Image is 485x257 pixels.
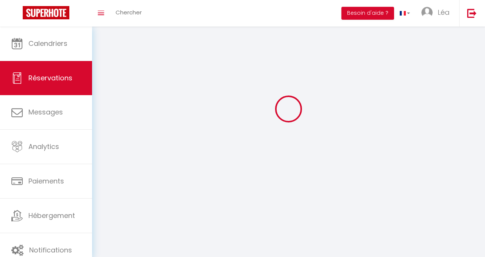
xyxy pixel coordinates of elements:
[6,3,29,26] button: Ouvrir le widget de chat LiveChat
[28,211,75,220] span: Hébergement
[421,7,433,18] img: ...
[28,142,59,151] span: Analytics
[23,6,69,19] img: Super Booking
[28,73,72,83] span: Réservations
[28,39,67,48] span: Calendriers
[116,8,142,16] span: Chercher
[467,8,477,18] img: logout
[29,245,72,255] span: Notifications
[28,107,63,117] span: Messages
[341,7,394,20] button: Besoin d'aide ?
[438,8,450,17] span: Léa
[28,176,64,186] span: Paiements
